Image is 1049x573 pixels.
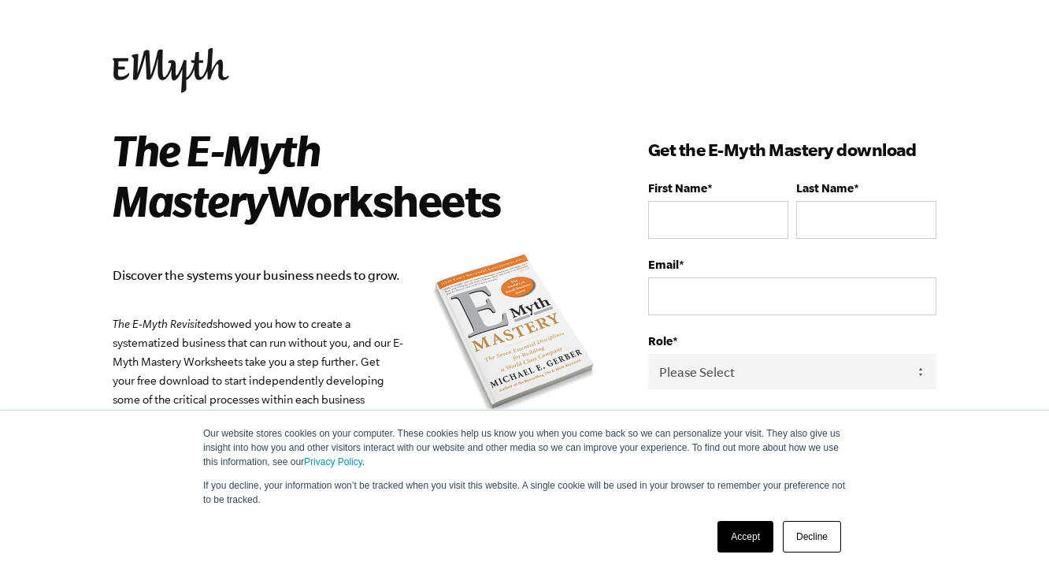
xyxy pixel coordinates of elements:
span: Last Name [796,181,854,195]
p: showed you how to create a systematized business that can run without you, and our E-Myth Mastery... [113,314,601,428]
span: Email [648,258,679,271]
a: Accept [717,521,773,553]
img: emyth mastery book summary [428,251,601,421]
p: Discover the systems your business needs to grow. [113,265,601,286]
h3: Get the E-Myth Mastery download [648,137,936,162]
h2: Worksheets [113,125,578,225]
a: Privacy Policy [304,456,362,467]
i: The E-Myth Mastery [113,125,320,225]
span: First Name [648,181,707,195]
em: The E-Myth Revisited [113,318,213,330]
a: Decline [783,521,841,553]
span: Role [648,334,673,348]
p: Our website stores cookies on your computer. These cookies help us know you when you come back so... [203,426,846,469]
img: EMyth [113,48,229,93]
span: What were your gross revenues last year? [648,408,872,422]
p: If you decline, your information won’t be tracked when you visit this website. A single cookie wi... [203,478,846,507]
